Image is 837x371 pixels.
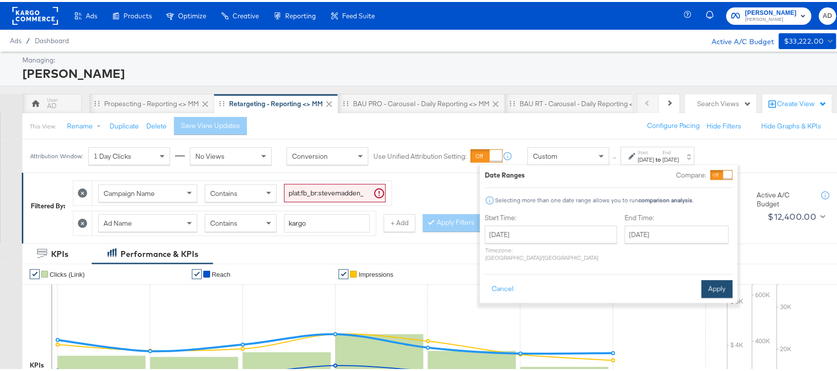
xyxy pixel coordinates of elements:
[777,97,827,107] div: Create View
[123,10,152,18] span: Products
[625,211,733,221] label: End Time:
[284,212,370,231] input: Enter a search term
[212,269,231,276] span: Reach
[638,154,655,162] div: [DATE]
[676,169,707,178] label: Compare:
[30,121,56,128] div: This View:
[195,150,225,159] span: No Views
[343,99,349,104] div: Drag to reorder tab
[762,120,822,129] button: Hide Graphs & KPIs
[764,207,828,223] button: $12,400.00
[60,116,112,133] button: Rename
[210,187,238,196] span: Contains
[192,267,202,277] a: ✔
[30,267,40,277] a: ✔
[698,97,752,107] div: Search Views
[638,147,655,154] label: Start:
[610,154,620,158] span: ↑
[22,63,834,80] div: [PERSON_NAME]
[384,212,416,230] button: + Add
[86,10,97,18] span: Ads
[120,247,198,258] div: Performance & KPIs
[495,195,694,202] div: Selecting more than one date range allows you to run .
[104,187,155,196] span: Campaign Name
[51,247,68,258] div: KPIs
[485,278,521,296] button: Cancel
[339,267,349,277] a: ✔
[285,10,316,18] span: Reporting
[10,35,21,43] span: Ads
[641,115,707,133] button: Configure Pacing
[50,269,85,276] span: Clicks (Link)
[31,199,65,209] div: Filtered By:
[819,5,837,23] button: AD
[30,359,44,368] div: KPIs
[30,151,83,158] div: Attribution Window:
[707,120,742,129] button: Hide Filters
[210,217,238,226] span: Contains
[47,99,57,109] div: AD
[768,207,817,222] div: $12,400.00
[373,150,467,159] label: Use Unified Attribution Setting:
[359,269,393,276] span: Impressions
[485,169,525,178] div: Date Ranges
[21,35,35,43] span: /
[533,150,557,159] span: Custom
[342,10,375,18] span: Feed Suite
[655,154,663,161] strong: to
[701,31,774,46] div: Active A/C Budget
[22,54,834,63] div: Managing:
[784,33,824,46] div: $33,222.00
[219,99,225,104] div: Drag to reorder tab
[178,10,206,18] span: Optimize
[745,6,797,16] span: [PERSON_NAME]
[663,147,679,154] label: End:
[757,188,812,207] div: Active A/C Budget
[35,35,69,43] a: Dashboard
[779,31,837,47] button: $33,222.00
[292,150,328,159] span: Conversion
[520,97,650,107] div: BAU RT - Carousel - Daily Reporting <> MM
[353,97,489,107] div: BAU PRO - Carousel - Daily Reporting <> MM
[485,211,617,221] label: Start Time:
[510,99,515,104] div: Drag to reorder tab
[233,10,259,18] span: Creative
[94,150,131,159] span: 1 Day Clicks
[146,120,167,129] button: Delete
[229,97,323,107] div: Retargeting - Reporting <> MM
[104,217,132,226] span: Ad Name
[485,245,617,259] p: Timezone: [GEOGRAPHIC_DATA]/[GEOGRAPHIC_DATA]
[663,154,679,162] div: [DATE]
[823,8,833,20] span: AD
[94,99,100,104] div: Drag to reorder tab
[284,182,386,200] input: Enter a search term
[745,14,797,22] span: [PERSON_NAME]
[726,5,812,23] button: [PERSON_NAME][PERSON_NAME]
[639,194,693,202] strong: comparison analysis
[110,120,139,129] button: Duplicate
[702,278,733,296] button: Apply
[104,97,199,107] div: Propescting - Reporting <> MM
